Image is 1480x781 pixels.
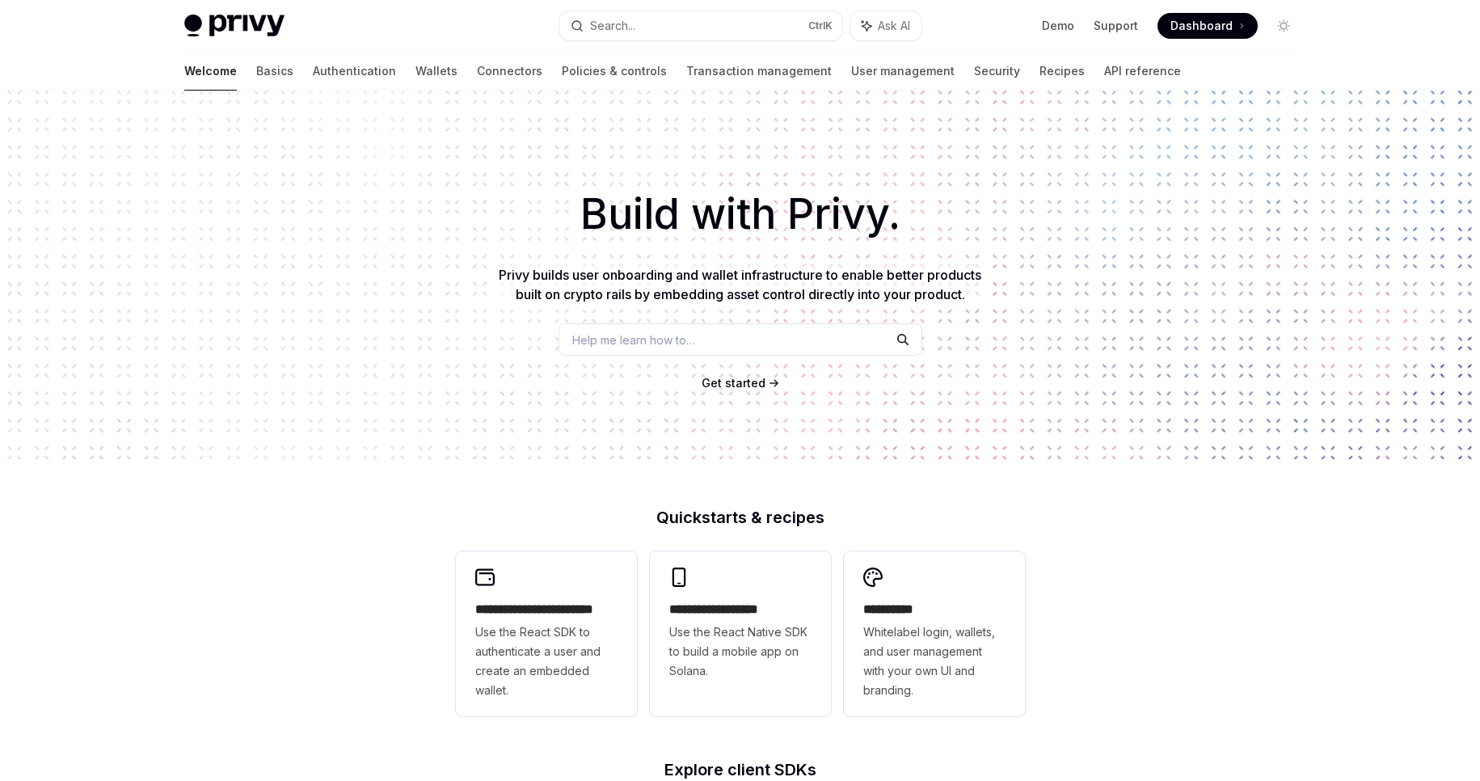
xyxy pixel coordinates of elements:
img: light logo [184,15,285,37]
span: Use the React Native SDK to build a mobile app on Solana. [669,623,812,681]
span: Dashboard [1170,18,1233,34]
a: **** **** **** ***Use the React Native SDK to build a mobile app on Solana. [650,551,831,716]
a: Policies & controls [562,52,667,91]
a: Recipes [1039,52,1085,91]
h1: Build with Privy. [26,183,1454,246]
a: Get started [702,375,765,391]
a: Connectors [477,52,542,91]
button: Ask AI [850,11,921,40]
a: API reference [1104,52,1181,91]
button: Toggle dark mode [1271,13,1297,39]
a: Transaction management [686,52,832,91]
span: Use the React SDK to authenticate a user and create an embedded wallet. [475,623,618,700]
span: Help me learn how to… [572,331,695,348]
a: User management [851,52,955,91]
span: Ask AI [878,18,910,34]
a: Security [974,52,1020,91]
a: Wallets [415,52,457,91]
span: Whitelabel login, wallets, and user management with your own UI and branding. [863,623,1006,700]
span: Privy builds user onboarding and wallet infrastructure to enable better products built on crypto ... [499,267,981,302]
span: Get started [702,376,765,390]
a: Basics [256,52,293,91]
button: Search...CtrlK [559,11,842,40]
h2: Explore client SDKs [456,762,1025,778]
a: Demo [1042,18,1074,34]
a: Welcome [184,52,237,91]
div: Search... [590,16,635,36]
a: Support [1094,18,1138,34]
h2: Quickstarts & recipes [456,509,1025,526]
span: Ctrl K [808,19,833,32]
a: Dashboard [1157,13,1258,39]
a: Authentication [313,52,396,91]
a: **** *****Whitelabel login, wallets, and user management with your own UI and branding. [844,551,1025,716]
